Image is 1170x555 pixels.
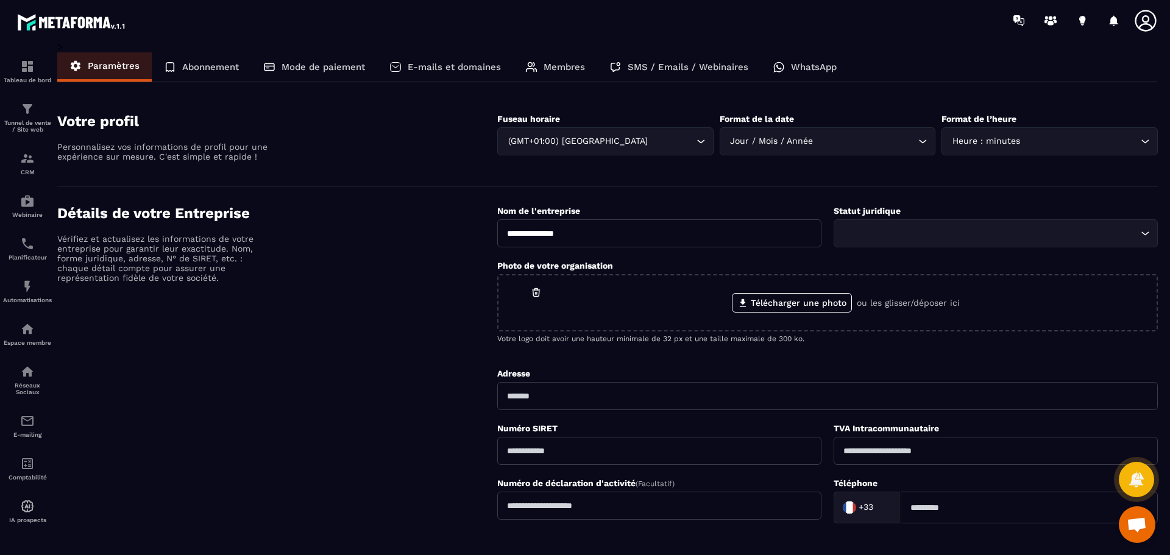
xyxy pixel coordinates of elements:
span: Heure : minutes [949,135,1023,148]
h4: Votre profil [57,113,497,130]
p: Votre logo doit avoir une hauteur minimale de 32 px et une taille maximale de 300 ko. [497,334,1158,343]
p: WhatsApp [791,62,837,72]
p: Tunnel de vente / Site web [3,119,52,133]
label: Code NAF [497,537,538,546]
label: Télécharger une photo [732,293,852,313]
h4: Détails de votre Entreprise [57,205,497,222]
a: schedulerschedulerPlanificateur [3,227,52,270]
div: Search for option [834,219,1158,247]
label: TVA Intracommunautaire [834,423,939,433]
img: accountant [20,456,35,471]
p: Paramètres [88,60,140,71]
a: emailemailE-mailing [3,405,52,447]
p: E-mailing [3,431,52,438]
p: Vérifiez et actualisez les informations de votre entreprise pour garantir leur exactitude. Nom, f... [57,234,271,283]
label: Statut juridique [834,206,901,216]
p: Tableau de bord [3,77,52,83]
p: Automatisations [3,297,52,303]
div: Search for option [497,127,714,155]
img: email [20,414,35,428]
p: ou les glisser/déposer ici [857,298,960,308]
a: formationformationTableau de bord [3,50,52,93]
img: formation [20,102,35,116]
a: formationformationTunnel de vente / Site web [3,93,52,142]
p: Webinaire [3,211,52,218]
div: Search for option [941,127,1158,155]
label: Numéro de déclaration d'activité [497,478,675,488]
a: formationformationCRM [3,142,52,185]
img: automations [20,194,35,208]
label: Nom de l'entreprise [497,206,580,216]
a: Ouvrir le chat [1119,506,1155,543]
p: CRM [3,169,52,175]
img: automations [20,499,35,514]
a: automationsautomationsAutomatisations [3,270,52,313]
label: Téléphone [834,478,877,488]
img: Country Flag [837,495,862,520]
label: Numéro SIRET [497,423,558,433]
img: scheduler [20,236,35,251]
p: Planificateur [3,254,52,261]
img: logo [17,11,127,33]
input: Search for option [1023,135,1138,148]
p: E-mails et domaines [408,62,501,72]
a: social-networksocial-networkRéseaux Sociaux [3,355,52,405]
img: formation [20,59,35,74]
label: Fuseau horaire [497,114,560,124]
p: Mode de paiement [282,62,365,72]
a: automationsautomationsEspace membre [3,313,52,355]
img: automations [20,279,35,294]
label: Photo de votre organisation [497,261,613,270]
input: Search for option [842,227,1138,240]
input: Search for option [876,498,888,517]
img: social-network [20,364,35,379]
p: IA prospects [3,517,52,523]
img: automations [20,322,35,336]
p: Personnalisez vos informations de profil pour une expérience sur mesure. C'est simple et rapide ! [57,142,271,161]
p: Comptabilité [3,474,52,481]
input: Search for option [816,135,916,148]
p: SMS / Emails / Webinaires [628,62,748,72]
label: Format de la date [720,114,794,124]
a: automationsautomationsWebinaire [3,185,52,227]
span: (Facultatif) [636,479,675,488]
label: Format de l’heure [941,114,1016,124]
img: formation [20,151,35,166]
p: Réseaux Sociaux [3,382,52,395]
div: Search for option [720,127,936,155]
div: Search for option [834,492,901,523]
input: Search for option [650,135,693,148]
span: Jour / Mois / Année [728,135,816,148]
label: Adresse [497,369,530,378]
p: Abonnement [182,62,239,72]
a: accountantaccountantComptabilité [3,447,52,490]
p: Espace membre [3,339,52,346]
span: +33 [859,501,873,514]
p: Membres [544,62,585,72]
span: (GMT+01:00) [GEOGRAPHIC_DATA] [505,135,650,148]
